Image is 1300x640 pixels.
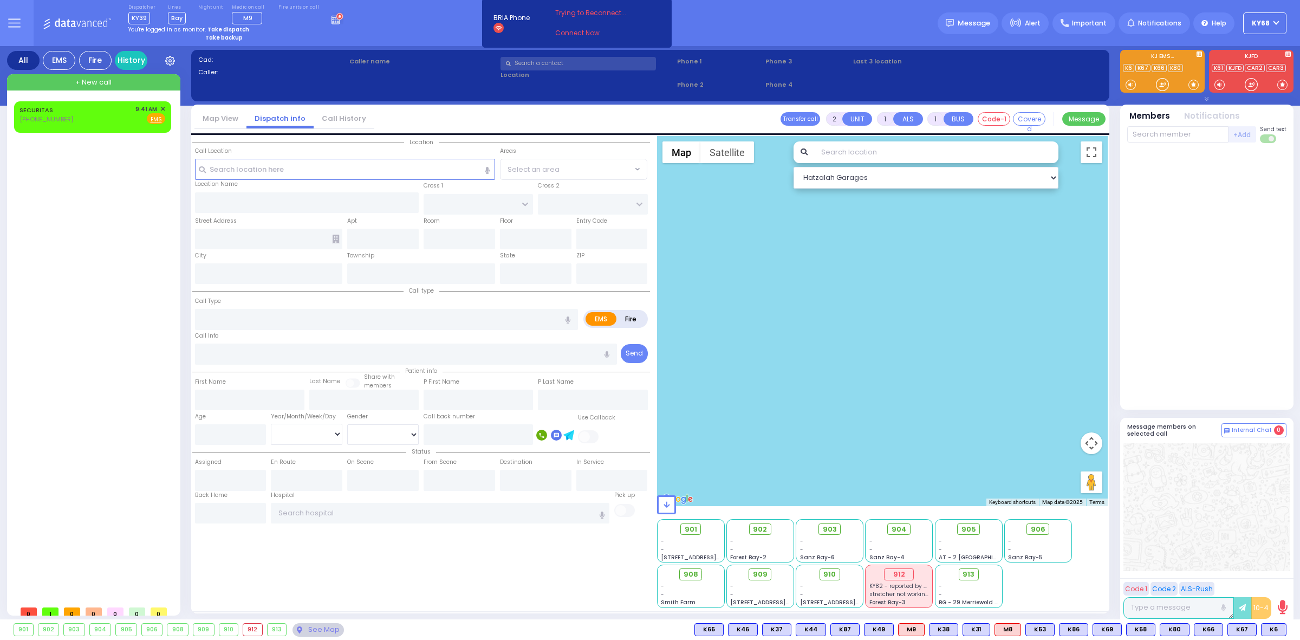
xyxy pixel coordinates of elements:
label: Back Home [195,491,227,500]
div: K87 [830,623,860,636]
span: 9:41 AM [135,105,157,113]
div: 912 [884,568,914,580]
label: Apt [347,217,357,225]
div: Fire [79,51,112,70]
span: - [939,582,942,590]
button: Drag Pegman onto the map to open Street View [1081,471,1102,493]
a: Dispatch info [246,113,314,124]
label: Gender [347,412,368,421]
div: K38 [929,623,958,636]
label: State [500,251,515,260]
label: EMS [586,312,617,326]
div: 902 [38,624,59,636]
label: KJ EMS... [1120,54,1205,61]
strong: Take dispatch [207,25,249,34]
span: - [800,582,803,590]
span: - [939,545,942,553]
label: City [195,251,206,260]
span: ✕ [160,105,165,114]
div: K86 [1059,623,1088,636]
input: Search location [814,141,1058,163]
label: Assigned [195,458,222,467]
span: [STREET_ADDRESS][PERSON_NAME] [661,553,763,561]
a: K80 [1168,64,1183,72]
label: Location Name [195,180,238,189]
button: Members [1129,110,1170,122]
span: M9 [243,14,252,22]
div: K80 [1160,623,1189,636]
span: [STREET_ADDRESS][PERSON_NAME] [800,598,902,606]
label: Last 3 location [853,57,977,66]
div: K67 [1227,623,1257,636]
span: + New call [75,77,112,88]
span: 0 [1274,425,1284,435]
a: CAR3 [1266,64,1286,72]
label: Lines [168,4,186,11]
input: Search a contact [500,57,656,70]
a: Call History [314,113,374,124]
label: Location [500,70,673,80]
label: Fire [616,312,646,326]
div: K53 [1025,623,1055,636]
a: K67 [1135,64,1150,72]
a: KJFD [1226,64,1244,72]
a: History [115,51,147,70]
a: K61 [1212,64,1225,72]
label: Entry Code [576,217,607,225]
img: Logo [43,16,115,30]
div: BLS [830,623,860,636]
span: ky68 [1252,18,1270,28]
label: Night unit [198,4,223,11]
span: Internal Chat [1232,426,1272,434]
a: SECURITAS [19,106,53,114]
div: BLS [1093,623,1122,636]
strong: Take backup [205,34,243,42]
span: [PHONE_NUMBER] [19,115,73,124]
button: Map camera controls [1081,432,1102,454]
label: Hospital [271,491,295,500]
span: 0 [107,607,123,616]
div: K46 [728,623,758,636]
label: Room [424,217,440,225]
a: Map View [194,113,246,124]
div: K6 [1261,623,1286,636]
button: BUS [944,112,973,126]
input: Search location here [195,159,495,179]
span: - [1008,545,1011,553]
span: - [869,537,873,545]
span: - [939,590,942,598]
label: Medic on call [232,4,266,11]
div: See map [292,623,343,637]
img: Google [660,492,695,506]
div: BLS [1194,623,1223,636]
span: - [661,590,664,598]
div: EMS [43,51,75,70]
label: Destination [500,458,532,467]
span: Sanz Bay-5 [1008,553,1043,561]
div: BLS [796,623,826,636]
div: 912 [243,624,262,636]
span: 0 [86,607,102,616]
span: 0 [129,607,145,616]
div: K37 [762,623,791,636]
button: Code 2 [1150,582,1178,596]
label: En Route [271,458,296,467]
span: Select an area [508,164,560,175]
button: Internal Chat 0 [1221,423,1286,437]
label: Turn off text [1260,133,1277,144]
input: Search hospital [271,503,609,523]
label: Cross 1 [424,182,443,190]
span: - [800,545,803,553]
span: Message [958,18,990,29]
span: Forest Bay-2 [730,553,766,561]
span: BRIA Phone [493,13,530,23]
span: 0 [64,607,80,616]
a: Open this area in Google Maps (opens a new window) [660,492,695,506]
label: Pick up [614,491,635,500]
label: Cad: [198,55,346,64]
button: Covered [1013,112,1045,126]
span: You're logged in as monitor. [128,25,206,34]
div: 910 [219,624,238,636]
span: Help [1212,18,1226,28]
span: - [730,545,733,553]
